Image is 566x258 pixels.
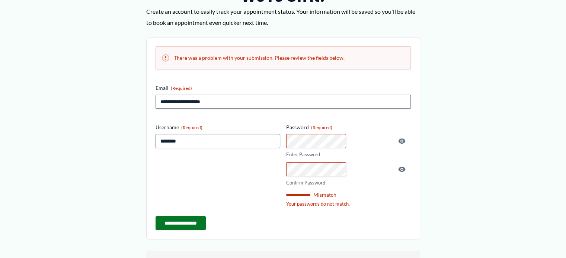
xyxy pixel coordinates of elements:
[286,179,411,186] label: Confirm Password
[286,151,411,158] label: Enter Password
[286,124,332,131] legend: Password
[397,165,406,174] button: Show Password
[181,125,202,130] span: (Required)
[156,124,280,131] label: Username
[171,85,192,91] span: (Required)
[156,84,411,92] label: Email
[286,200,411,208] div: Your passwords do not match.
[397,137,406,146] button: Show Password
[286,192,411,197] div: Mismatch
[311,125,332,130] span: (Required)
[162,54,404,62] h2: There was a problem with your submission. Please review the fields below.
[146,6,420,28] p: Create an account to easily track your appointment status. Your information will be saved so you'...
